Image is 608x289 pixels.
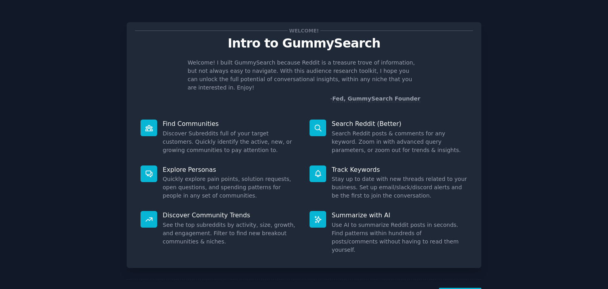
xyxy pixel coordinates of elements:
[163,221,298,246] dd: See the top subreddits by activity, size, growth, and engagement. Filter to find new breakout com...
[332,95,420,102] a: Fed, GummySearch Founder
[163,211,298,219] p: Discover Community Trends
[163,165,298,174] p: Explore Personas
[332,175,467,200] dd: Stay up to date with new threads related to your business. Set up email/slack/discord alerts and ...
[332,120,467,128] p: Search Reddit (Better)
[163,175,298,200] dd: Quickly explore pain points, solution requests, open questions, and spending patterns for people ...
[288,27,320,35] span: Welcome!
[332,221,467,254] dd: Use AI to summarize Reddit posts in seconds. Find patterns within hundreds of posts/comments with...
[163,120,298,128] p: Find Communities
[332,211,467,219] p: Summarize with AI
[330,95,420,103] div: -
[188,59,420,92] p: Welcome! I built GummySearch because Reddit is a treasure trove of information, but not always ea...
[332,165,467,174] p: Track Keywords
[332,129,467,154] dd: Search Reddit posts & comments for any keyword. Zoom in with advanced query parameters, or zoom o...
[135,36,473,50] p: Intro to GummySearch
[163,129,298,154] dd: Discover Subreddits full of your target customers. Quickly identify the active, new, or growing c...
